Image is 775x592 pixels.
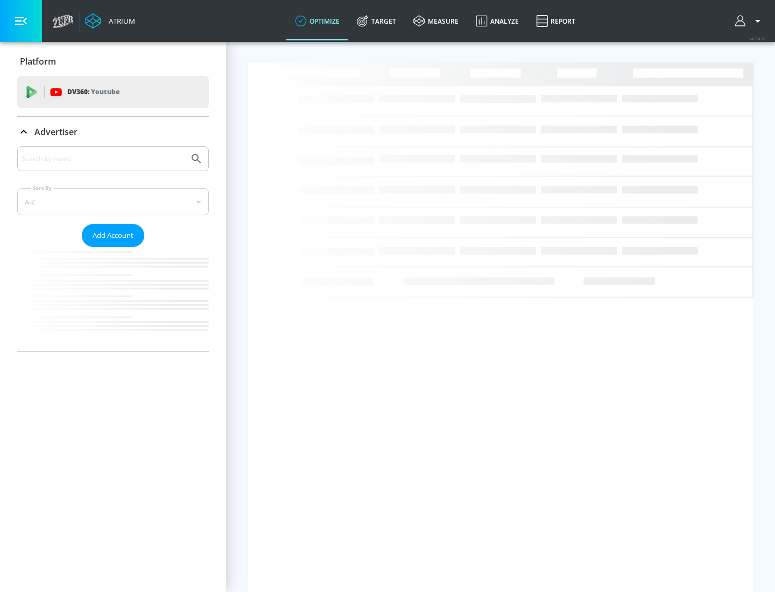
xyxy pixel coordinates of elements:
a: Target [348,2,405,40]
div: Advertiser [17,117,209,147]
a: Analyze [467,2,527,40]
span: Add Account [93,229,133,242]
input: Search by name [22,152,185,166]
div: Advertiser [17,146,209,351]
p: Advertiser [34,126,77,138]
a: Atrium [85,13,135,29]
div: Atrium [104,16,135,26]
div: A-Z [17,188,209,215]
div: Platform [17,46,209,76]
p: Platform [20,55,56,67]
a: measure [405,2,467,40]
a: Report [527,2,584,40]
p: DV360: [67,86,119,98]
div: DV360: Youtube [17,76,209,108]
button: Add Account [82,224,144,247]
label: Sort By [31,185,54,192]
nav: list of Advertiser [17,247,209,351]
a: optimize [286,2,348,40]
span: v 4.24.0 [749,36,764,41]
p: Youtube [91,86,119,97]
